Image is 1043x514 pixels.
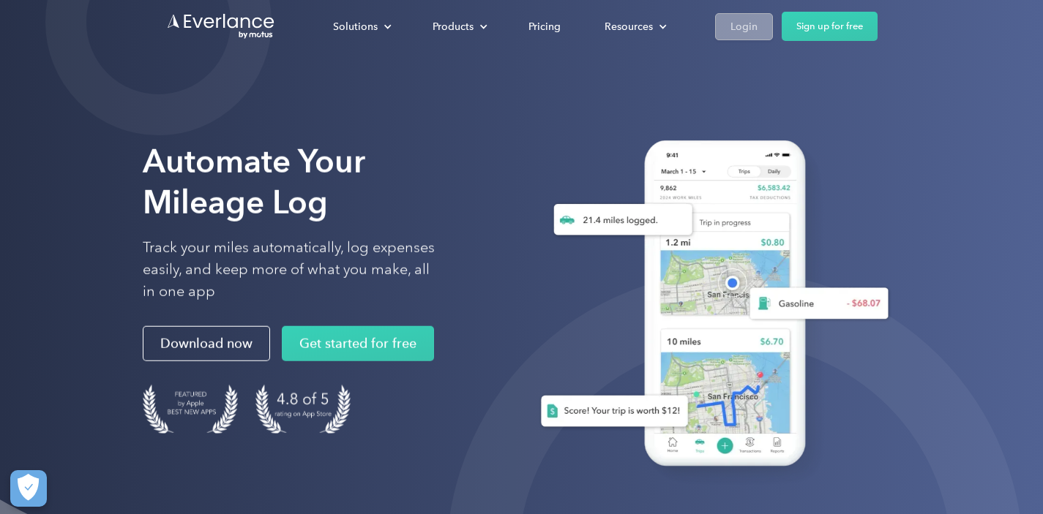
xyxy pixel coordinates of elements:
[10,470,47,507] button: Cookies Settings
[166,12,276,40] a: Go to homepage
[517,126,900,488] img: Everlance, mileage tracker app, expense tracking app
[143,326,270,361] a: Download now
[282,326,434,361] a: Get started for free
[418,14,499,39] div: Products
[333,18,378,36] div: Solutions
[318,14,403,39] div: Solutions
[590,14,678,39] div: Resources
[143,237,435,303] p: Track your miles automatically, log expenses easily, and keep more of what you make, all in one app
[514,14,575,39] a: Pricing
[730,18,758,36] div: Login
[255,385,351,434] img: 4.9 out of 5 stars on the app store
[433,18,474,36] div: Products
[782,12,878,41] a: Sign up for free
[143,385,238,434] img: Badge for Featured by Apple Best New Apps
[715,13,773,40] a: Login
[528,18,561,36] div: Pricing
[143,142,365,222] strong: Automate Your Mileage Log
[605,18,653,36] div: Resources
